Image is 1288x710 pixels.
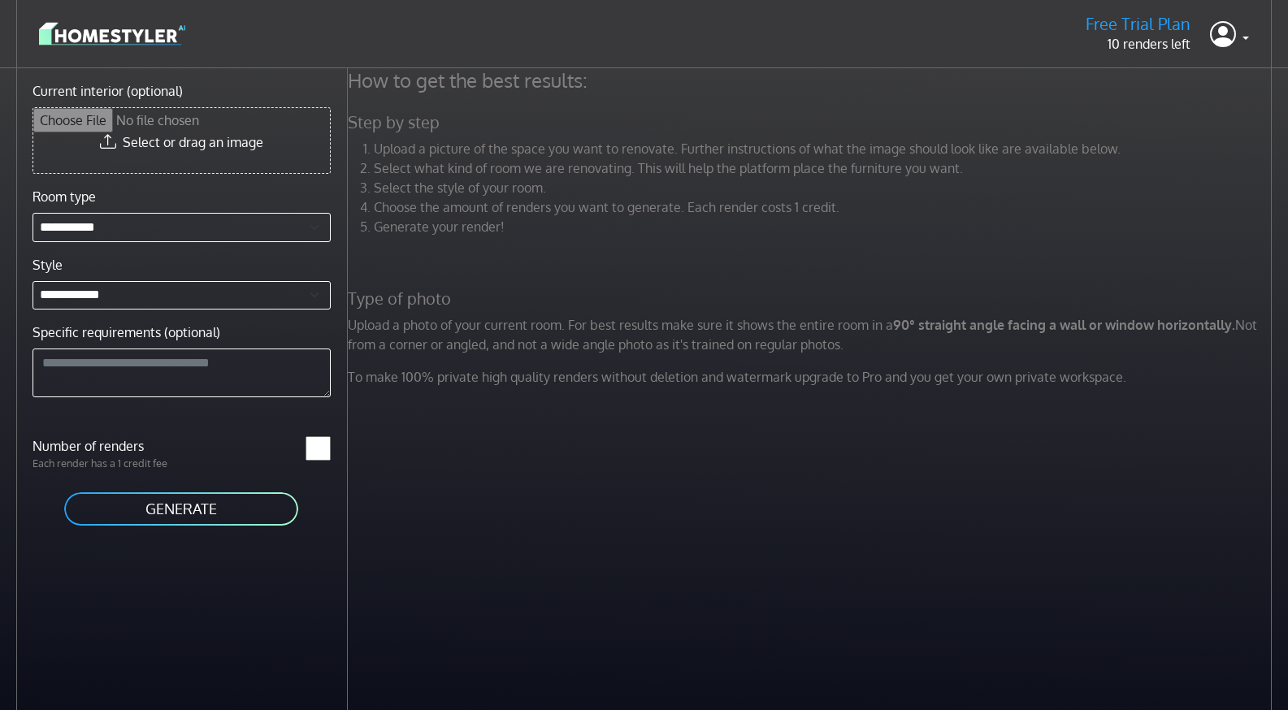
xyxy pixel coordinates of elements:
[374,139,1276,158] li: Upload a picture of the space you want to renovate. Further instructions of what the image should...
[374,178,1276,197] li: Select the style of your room.
[893,317,1235,333] strong: 90° straight angle facing a wall or window horizontally.
[374,197,1276,217] li: Choose the amount of renders you want to generate. Each render costs 1 credit.
[33,81,183,101] label: Current interior (optional)
[338,112,1286,132] h5: Step by step
[33,255,63,275] label: Style
[23,436,181,456] label: Number of renders
[338,68,1286,93] h4: How to get the best results:
[374,158,1276,178] li: Select what kind of room we are renovating. This will help the platform place the furniture you w...
[374,217,1276,236] li: Generate your render!
[63,491,300,527] button: GENERATE
[23,456,181,471] p: Each render has a 1 credit fee
[39,19,185,48] img: logo-3de290ba35641baa71223ecac5eacb59cb85b4c7fdf211dc9aaecaaee71ea2f8.svg
[338,315,1286,354] p: Upload a photo of your current room. For best results make sure it shows the entire room in a Not...
[33,323,220,342] label: Specific requirements (optional)
[1086,14,1190,34] h5: Free Trial Plan
[338,288,1286,309] h5: Type of photo
[338,367,1286,387] p: To make 100% private high quality renders without deletion and watermark upgrade to Pro and you g...
[1086,34,1190,54] p: 10 renders left
[33,187,96,206] label: Room type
